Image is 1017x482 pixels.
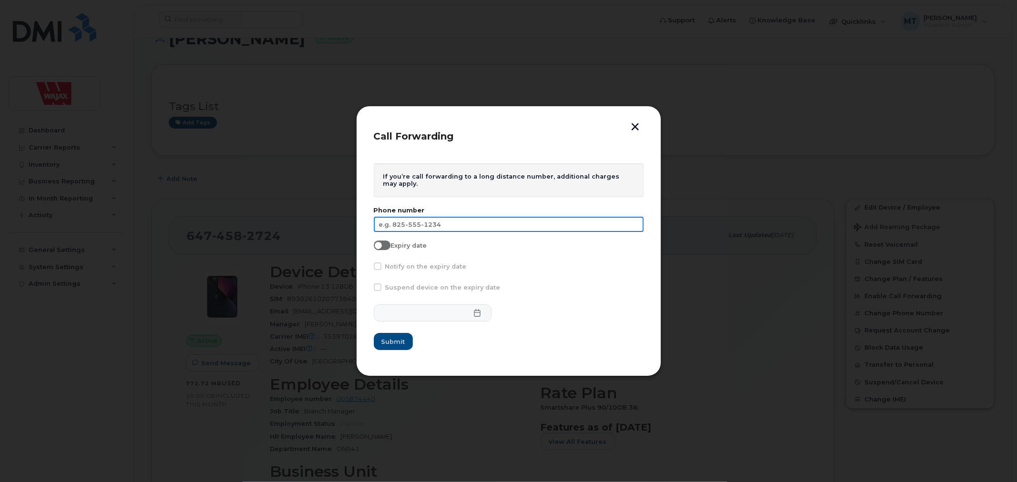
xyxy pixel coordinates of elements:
[374,207,644,214] label: Phone number
[374,241,381,248] input: Expiry date
[390,242,427,249] span: Expiry date
[374,333,413,350] button: Submit
[374,131,454,142] span: Call Forwarding
[374,217,644,232] input: e.g. 825-555-1234
[381,337,405,346] span: Submit
[374,163,644,197] div: If you’re call forwarding to a long distance number, additional charges may apply.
